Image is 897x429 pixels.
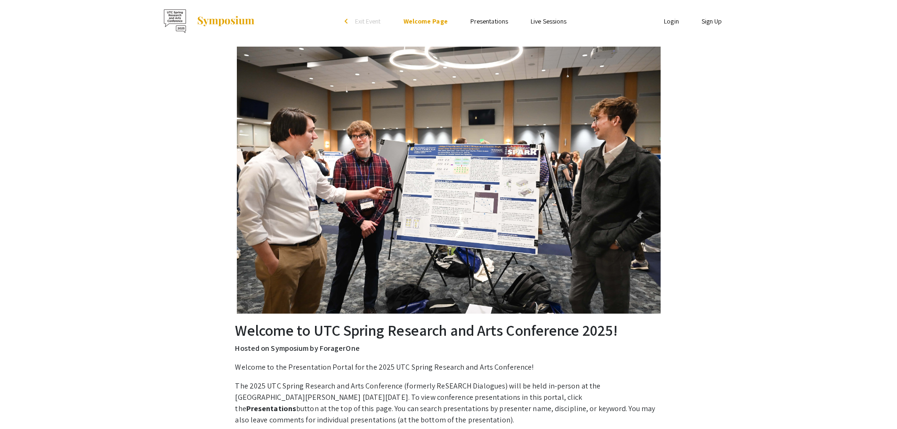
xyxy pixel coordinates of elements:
strong: Presentations [246,404,296,413]
img: UTC Spring Research and Arts Conference 2025 [237,47,661,314]
a: Welcome Page [404,17,448,25]
a: Live Sessions [531,17,566,25]
img: UTC Spring Research and Arts Conference 2025 [164,9,187,33]
p: Hosted on Symposium by ForagerOne [235,343,662,354]
a: Login [664,17,679,25]
p: Welcome to the Presentation Portal for the 2025 UTC Spring Research and Arts Conference! [235,362,662,373]
a: UTC Spring Research and Arts Conference 2025 [164,9,255,33]
p: The 2025 UTC Spring Research and Arts Conference (formerly ReSEARCH Dialogues) will be held in-pe... [235,380,662,426]
img: Symposium by ForagerOne [196,16,255,27]
iframe: Chat [7,387,40,422]
h2: Welcome to UTC Spring Research and Arts Conference 2025! [235,321,662,339]
span: Exit Event [355,17,381,25]
a: Presentations [470,17,508,25]
a: Sign Up [702,17,722,25]
div: arrow_back_ios [345,18,350,24]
